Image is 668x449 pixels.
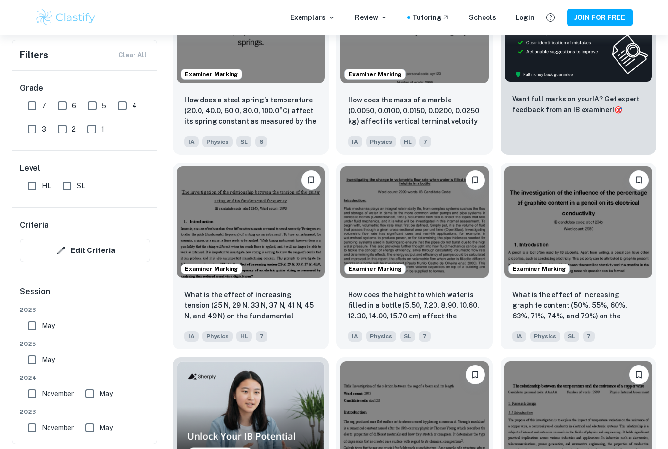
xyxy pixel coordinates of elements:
span: November [42,422,74,433]
h6: Session [20,286,150,305]
button: Edit Criteria [20,239,150,262]
span: 2026 [20,305,150,314]
span: IA [184,136,199,147]
span: Physics [202,331,233,342]
span: November [42,388,74,399]
span: May [42,354,55,365]
span: 7 [256,331,267,342]
span: Examiner Marking [181,265,242,273]
h6: Criteria [20,219,49,231]
span: 🎯 [614,106,622,114]
span: May [42,320,55,331]
span: Physics [202,136,233,147]
span: 4 [132,100,137,111]
span: 3 [42,124,46,134]
span: 7 [583,331,595,342]
button: Please log in to bookmark exemplars [466,365,485,384]
img: Physics IA example thumbnail: What is the effect of increasing graphit [504,166,652,278]
span: May [100,388,113,399]
span: Physics [366,331,396,342]
a: Login [516,12,534,23]
span: 2 [72,124,76,134]
p: How does the mass of a marble (0.0050, 0.0100, 0.0150, 0.0200, 0.0250 kg) affect its vertical ter... [348,95,481,128]
span: 6 [255,136,267,147]
p: How does a steel spring’s temperature (20.0, 40.0, 60.0, 80.0, 100.0°C) affect its spring constan... [184,95,317,128]
a: Tutoring [412,12,450,23]
p: What is the effect of increasing graphite content (50%, 55%, 60%, 63%, 71%, 74%, and 79%) on the ... [512,289,645,322]
span: IA [184,331,199,342]
a: Examiner MarkingPlease log in to bookmark exemplarsWhat is the effect of increasing graphite cont... [501,163,656,349]
span: 2025 [20,339,150,348]
span: Examiner Marking [181,70,242,79]
span: Examiner Marking [345,70,405,79]
img: Physics IA example thumbnail: How does the height to which water is fi [340,166,488,278]
button: Help and Feedback [542,9,559,26]
span: 1 [101,124,104,134]
span: 7 [42,100,46,111]
span: IA [348,136,362,147]
a: Examiner MarkingPlease log in to bookmark exemplarsHow does the height to which water is filled i... [336,163,492,349]
span: IA [512,331,526,342]
span: SL [236,136,251,147]
img: Physics IA example thumbnail: What is the effect of increasing tension [177,166,325,278]
span: HL [42,181,51,191]
span: IA [348,331,362,342]
span: May [100,422,113,433]
span: 5 [102,100,106,111]
button: Please log in to bookmark exemplars [466,170,485,190]
p: How does the height to which water is filled in a bottle (5.50, 7.20, 8.90, 10.60. 12.30, 14.00, ... [348,289,481,322]
span: HL [236,331,252,342]
button: JOIN FOR FREE [567,9,633,26]
span: 2024 [20,373,150,382]
span: 7 [419,331,431,342]
h6: Level [20,163,150,174]
a: Examiner MarkingPlease log in to bookmark exemplarsWhat is the effect of increasing tension (25 N... [173,163,329,349]
button: Please log in to bookmark exemplars [301,170,321,190]
a: Schools [469,12,496,23]
button: Please log in to bookmark exemplars [629,170,649,190]
span: 2023 [20,407,150,416]
p: What is the effect of increasing tension (25 N, 29 N, 33 N, 37 N, 41 N, 45 N, and 49 N) on the fu... [184,289,317,322]
h6: Filters [20,49,48,62]
button: Please log in to bookmark exemplars [629,365,649,384]
span: HL [400,136,416,147]
p: Exemplars [290,12,335,23]
p: Want full marks on your IA ? Get expert feedback from an IB examiner! [512,94,645,115]
p: Review [355,12,388,23]
h6: Grade [20,83,150,94]
span: SL [400,331,415,342]
span: SL [77,181,85,191]
span: Examiner Marking [509,265,569,273]
span: SL [564,331,579,342]
span: Physics [530,331,560,342]
img: Clastify logo [35,8,97,27]
span: Physics [366,136,396,147]
span: 7 [419,136,431,147]
span: Examiner Marking [345,265,405,273]
span: 6 [72,100,76,111]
